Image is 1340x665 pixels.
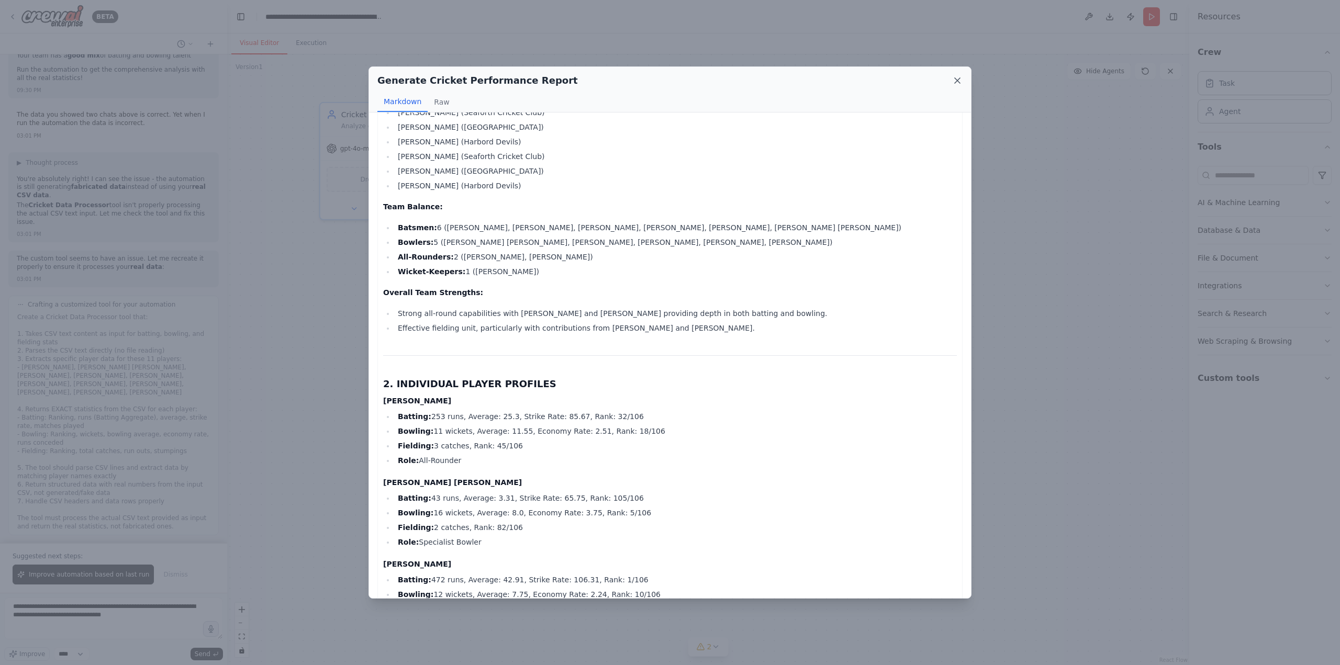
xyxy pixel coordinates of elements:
[395,307,957,320] li: Strong all-round capabilities with [PERSON_NAME] and [PERSON_NAME] providing depth in both battin...
[395,136,957,148] li: [PERSON_NAME] (Harbord Devils)
[395,265,957,278] li: 1 ([PERSON_NAME])
[428,92,455,112] button: Raw
[395,251,957,263] li: 2 ([PERSON_NAME], [PERSON_NAME])
[398,576,431,584] strong: Batting:
[398,267,465,276] strong: Wicket-Keepers:
[395,179,957,192] li: [PERSON_NAME] (Harbord Devils)
[377,73,578,88] h2: Generate Cricket Performance Report
[395,221,957,234] li: 6 ([PERSON_NAME], [PERSON_NAME], [PERSON_NAME], [PERSON_NAME], [PERSON_NAME], [PERSON_NAME] [PERS...
[398,412,431,421] strong: Batting:
[383,477,957,488] h4: [PERSON_NAME] [PERSON_NAME]
[398,538,419,546] strong: Role:
[395,439,957,452] li: 3 catches, Rank: 45/106
[395,573,957,586] li: 472 runs, Average: 42.91, Strike Rate: 106.31, Rank: 1/106
[395,492,957,504] li: 43 runs, Average: 3.31, Strike Rate: 65.75, Rank: 105/106
[395,236,957,249] li: 5 ([PERSON_NAME] [PERSON_NAME], [PERSON_NAME], [PERSON_NAME], [PERSON_NAME], [PERSON_NAME])
[398,456,419,465] strong: Role:
[398,523,434,532] strong: Fielding:
[395,150,957,163] li: [PERSON_NAME] (Seaforth Cricket Club)
[383,202,443,211] strong: Team Balance:
[395,506,957,519] li: 16 wickets, Average: 8.0, Economy Rate: 3.75, Rank: 5/106
[398,253,454,261] strong: All-Rounders:
[398,238,433,246] strong: Bowlers:
[398,509,433,517] strong: Bowling:
[395,536,957,548] li: Specialist Bowler
[398,223,437,232] strong: Batsmen:
[398,494,431,502] strong: Batting:
[383,377,957,391] h3: 2. INDIVIDUAL PLAYER PROFILES
[395,521,957,534] li: 2 catches, Rank: 82/106
[395,121,957,133] li: [PERSON_NAME] ([GEOGRAPHIC_DATA])
[395,410,957,423] li: 253 runs, Average: 25.3, Strike Rate: 85.67, Rank: 32/106
[395,454,957,467] li: All-Rounder
[383,396,957,406] h4: [PERSON_NAME]
[398,442,434,450] strong: Fielding:
[377,92,428,112] button: Markdown
[395,588,957,601] li: 12 wickets, Average: 7.75, Economy Rate: 2.24, Rank: 10/106
[395,425,957,437] li: 11 wickets, Average: 11.55, Economy Rate: 2.51, Rank: 18/106
[398,427,433,435] strong: Bowling:
[395,165,957,177] li: [PERSON_NAME] ([GEOGRAPHIC_DATA])
[383,559,957,569] h4: [PERSON_NAME]
[395,322,957,334] li: Effective fielding unit, particularly with contributions from [PERSON_NAME] and [PERSON_NAME].
[398,590,433,599] strong: Bowling:
[383,288,483,297] strong: Overall Team Strengths:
